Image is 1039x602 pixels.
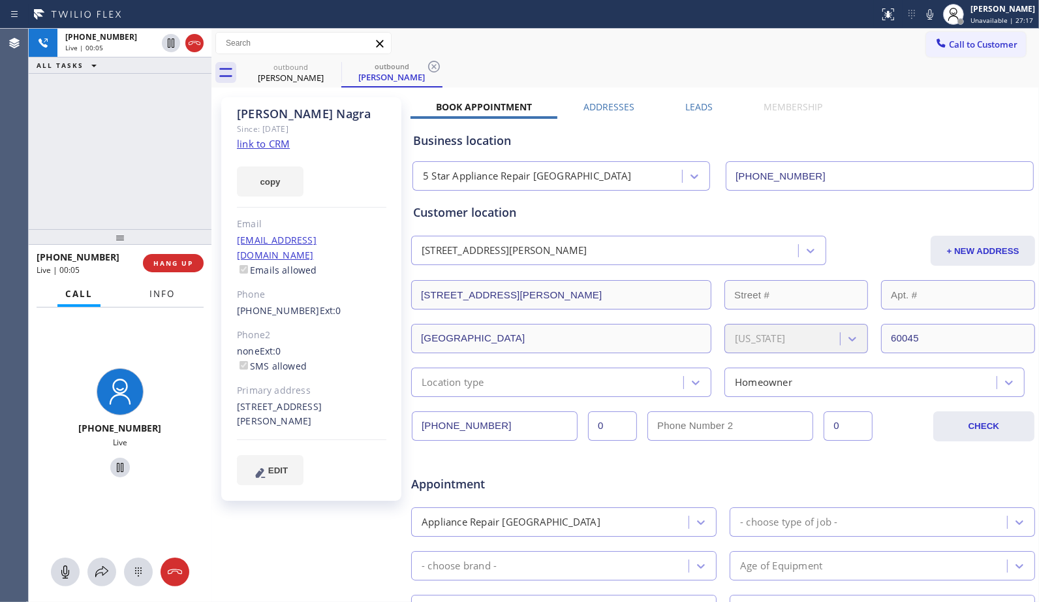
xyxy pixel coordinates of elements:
[413,132,1033,150] div: Business location
[237,121,386,136] div: Since: [DATE]
[926,32,1026,57] button: Call to Customer
[241,62,340,72] div: outbound
[735,375,792,390] div: Homeowner
[110,458,130,477] button: Hold Customer
[237,166,303,197] button: copy
[343,61,441,71] div: outbound
[37,251,119,263] span: [PHONE_NUMBER]
[949,39,1017,50] span: Call to Customer
[51,558,80,586] button: Mute
[411,280,711,309] input: Address
[237,400,386,430] div: [STREET_ADDRESS][PERSON_NAME]
[436,101,532,113] label: Book Appointment
[881,324,1035,353] input: ZIP
[320,304,341,317] span: Ext: 0
[343,71,441,83] div: [PERSON_NAME]
[931,236,1035,266] button: + NEW ADDRESS
[824,411,873,441] input: Ext. 2
[240,265,248,274] input: Emails allowed
[740,515,837,530] div: - choose type of job -
[185,34,204,52] button: Hang up
[65,43,103,52] span: Live | 00:05
[237,360,307,372] label: SMS allowed
[143,254,204,272] button: HANG UP
[162,34,180,52] button: Hold Customer
[237,328,386,343] div: Phone2
[422,558,497,573] div: - choose brand -
[237,344,386,374] div: none
[921,5,939,24] button: Mute
[260,345,281,357] span: Ext: 0
[423,169,631,184] div: 5 Star Appliance Repair [GEOGRAPHIC_DATA]
[142,281,183,307] button: Info
[726,161,1034,191] input: Phone Number
[87,558,116,586] button: Open directory
[422,375,484,390] div: Location type
[37,264,80,276] span: Live | 00:05
[583,101,634,113] label: Addresses
[237,383,386,398] div: Primary address
[241,58,340,87] div: Raj Nagra
[65,31,137,42] span: [PHONE_NUMBER]
[124,558,153,586] button: Open dialpad
[685,101,713,113] label: Leads
[237,264,317,276] label: Emails allowed
[422,515,600,530] div: Appliance Repair [GEOGRAPHIC_DATA]
[647,411,813,441] input: Phone Number 2
[37,61,84,70] span: ALL TASKS
[240,361,248,370] input: SMS allowed
[764,101,823,113] label: Membership
[268,466,288,475] span: EDIT
[970,16,1033,25] span: Unavailable | 27:17
[422,244,587,259] div: [STREET_ADDRESS][PERSON_NAME]
[237,106,386,121] div: [PERSON_NAME] Nagra
[343,58,441,86] div: Raj Nagra
[237,234,317,261] a: [EMAIL_ADDRESS][DOMAIN_NAME]
[65,288,93,300] span: Call
[411,475,617,493] span: Appointment
[149,288,175,300] span: Info
[724,280,868,309] input: Street #
[412,411,578,441] input: Phone Number
[970,3,1035,14] div: [PERSON_NAME]
[79,422,162,434] span: [PHONE_NUMBER]
[933,411,1035,441] button: CHECK
[153,259,193,268] span: HANG UP
[216,33,391,54] input: Search
[237,304,320,317] a: [PHONE_NUMBER]
[237,287,386,302] div: Phone
[237,137,290,150] a: link to CRM
[881,280,1035,309] input: Apt. #
[237,455,303,485] button: EDIT
[237,217,386,232] div: Email
[241,72,340,84] div: [PERSON_NAME]
[413,204,1033,221] div: Customer location
[161,558,189,586] button: Hang up
[588,411,637,441] input: Ext.
[740,558,822,573] div: Age of Equipment
[57,281,101,307] button: Call
[29,57,110,73] button: ALL TASKS
[411,324,711,353] input: City
[113,437,127,448] span: Live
